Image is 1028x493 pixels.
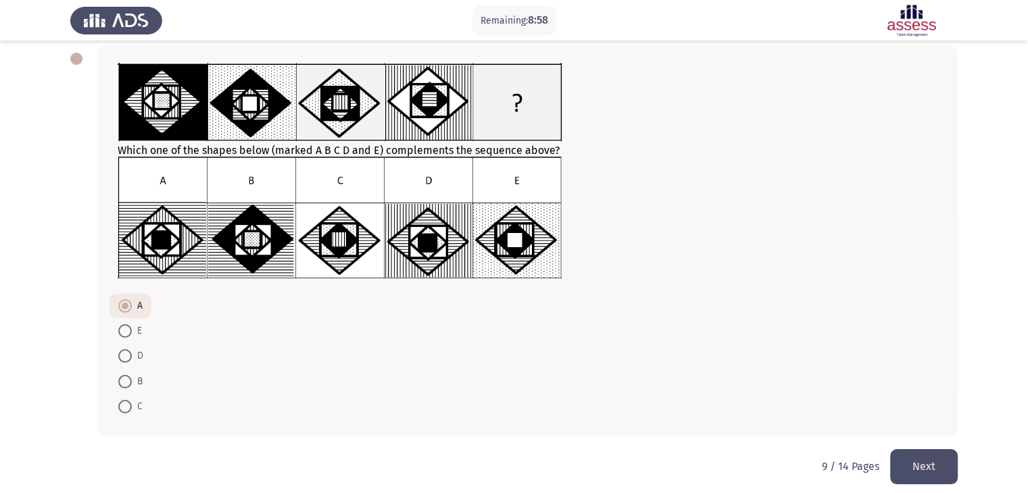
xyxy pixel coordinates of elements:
p: 9 / 14 Pages [822,460,879,473]
p: Remaining: [481,12,548,29]
span: D [132,348,143,364]
span: C [132,398,143,415]
button: load next page [890,449,958,484]
span: 8:58 [528,14,548,26]
span: B [132,373,143,390]
img: Assess Talent Management logo [70,1,162,39]
span: E [132,323,142,339]
div: Which one of the shapes below (marked A B C D and E) complements the sequence above? [118,63,937,281]
span: A [132,298,143,314]
img: UkFYYV8wOThfQS5wbmcxNjkxMzM0MjA5NjIw.png [118,63,562,141]
img: Assessment logo of Focus 4 Module Assessment (IB- A/EN/AR) [866,1,958,39]
img: UkFYYV8wOThfQi5wbmcxNjkxMzM0MjMzMDEw.png [118,157,562,278]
